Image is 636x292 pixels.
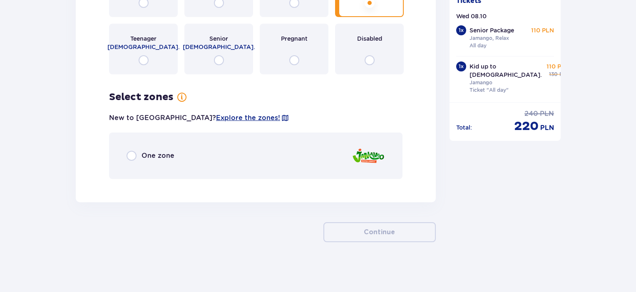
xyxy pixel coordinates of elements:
p: 110 PLN [547,62,569,71]
p: PLN [540,123,554,133]
p: 220 [514,118,539,134]
p: PLN [540,109,554,118]
p: New to [GEOGRAPHIC_DATA]? [109,113,289,123]
p: 130 [549,71,558,78]
p: Select zones [109,91,174,103]
p: 110 PLN [531,26,554,34]
div: 1 x [456,25,466,35]
p: PLN [559,71,569,78]
p: Total : [456,123,472,132]
div: 1 x [456,61,466,71]
p: Senior Package [470,26,514,34]
button: Continue [323,222,436,242]
p: Jamango [470,79,492,86]
a: Explore the zones! [216,113,280,123]
p: [DEMOGRAPHIC_DATA]. [183,43,255,51]
p: 240 [524,109,538,118]
img: zone logo [352,144,385,168]
p: Wed 08.10 [456,12,487,20]
p: Pregnant [281,34,308,43]
p: Jamango, Relax [470,34,509,42]
p: Senior [209,34,228,43]
p: Continue [364,228,395,237]
p: Disabled [357,34,382,43]
p: Teenager [130,34,157,43]
p: [DEMOGRAPHIC_DATA]. [107,43,180,51]
p: All day [470,42,487,49]
p: Ticket "All day" [470,86,509,94]
p: Kid up to [DEMOGRAPHIC_DATA]. [470,62,542,79]
p: One zone [142,151,174,160]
